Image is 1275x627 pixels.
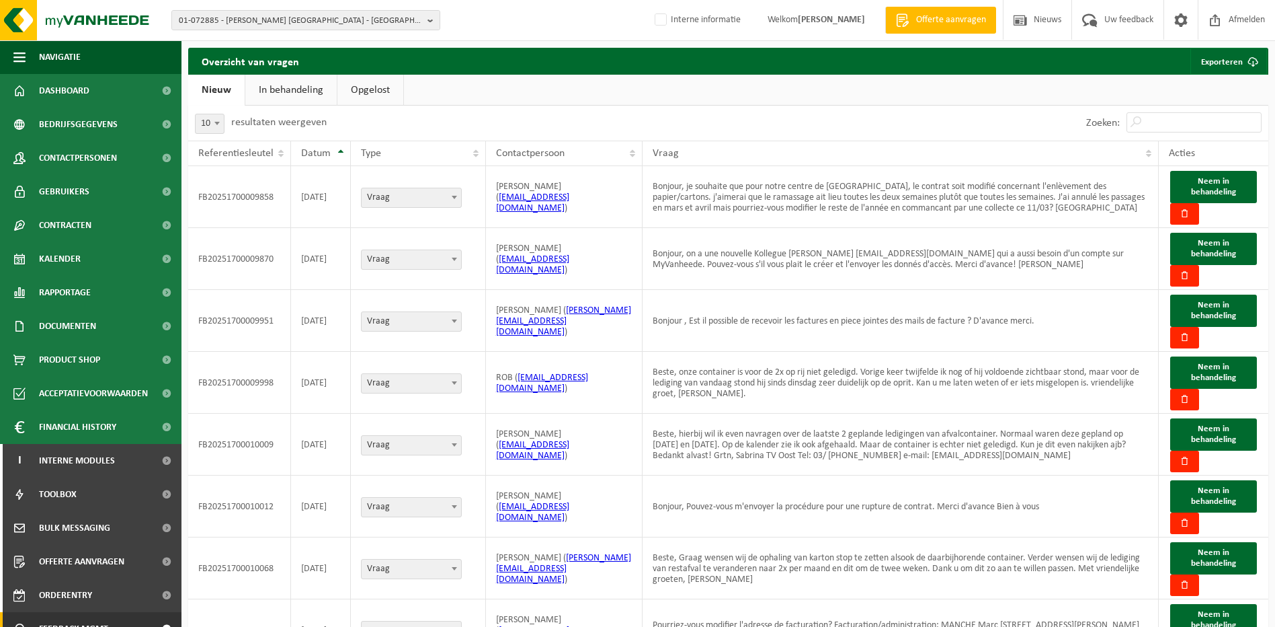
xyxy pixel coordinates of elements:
[913,13,989,27] span: Offerte aanvragen
[188,228,291,290] td: FB20251700009870
[496,192,569,213] a: [EMAIL_ADDRESS][DOMAIN_NAME]
[39,74,89,108] span: Dashboard
[643,352,1159,414] td: Beste, onze container is voor de 2x op rij niet geledigd. Vorige keer twijfelde ik nog of hij vol...
[361,373,462,394] span: Vraag
[643,414,1159,476] td: Beste, hierbij wil ik even navragen over de laatste 2 geplande ledigingen van afvalcontainer. Nor...
[291,476,351,538] td: [DATE]
[39,343,100,377] span: Product Shop
[798,15,865,25] strong: [PERSON_NAME]
[486,538,643,599] td: [PERSON_NAME] ( )
[361,188,462,208] span: Vraag
[195,114,224,134] span: 10
[231,117,327,128] label: resultaten weergeven
[361,497,462,517] span: Vraag
[486,290,643,352] td: [PERSON_NAME] ( )
[39,108,118,141] span: Bedrijfsgegevens
[361,250,462,270] span: Vraag
[188,75,245,106] a: Nieuw
[643,538,1159,599] td: Beste, Graag wensen wij de ophaling van karton stop te zetten alsook de daarbijhorende container....
[361,559,462,579] span: Vraag
[179,11,422,31] span: 01-072885 - [PERSON_NAME] [GEOGRAPHIC_DATA] - [GEOGRAPHIC_DATA]
[1191,301,1236,320] span: Neem in behandeling
[643,166,1159,228] td: Bonjour, je souhaite que pour notre centre de [GEOGRAPHIC_DATA], le contrat soit modifié concerna...
[496,305,631,337] a: [PERSON_NAME][EMAIL_ADDRESS][DOMAIN_NAME]
[1170,480,1257,513] button: Neem in behandeling
[1170,295,1257,327] button: Neem in behandeling
[496,373,588,394] a: [EMAIL_ADDRESS][DOMAIN_NAME]
[1191,239,1236,258] span: Neem in behandeling
[196,114,224,133] span: 10
[39,478,77,511] span: Toolbox
[1170,233,1257,265] button: Neem in behandeling
[1191,548,1236,568] span: Neem in behandeling
[337,75,403,106] a: Opgelost
[291,228,351,290] td: [DATE]
[486,166,643,228] td: [PERSON_NAME] ( )
[188,352,291,414] td: FB20251700009998
[496,502,569,523] a: [EMAIL_ADDRESS][DOMAIN_NAME]
[301,148,331,159] span: Datum
[1170,418,1257,451] button: Neem in behandeling
[643,228,1159,290] td: Bonjour, on a une nouvelle Kollegue [PERSON_NAME] [EMAIL_ADDRESS][DOMAIN_NAME] qui a aussi besoin...
[643,290,1159,352] td: Bonjour , Est il possible de recevoir les factures en piece jointes des mails de facture ? D'avan...
[361,435,462,455] span: Vraag
[39,377,148,410] span: Acceptatievoorwaarden
[1190,48,1267,75] a: Exporteren
[653,148,679,159] span: Vraag
[291,166,351,228] td: [DATE]
[361,148,381,159] span: Type
[1086,118,1120,128] label: Zoeken:
[486,352,643,414] td: ROB ( )
[362,436,461,455] span: Vraag
[39,175,89,209] span: Gebruikers
[496,553,631,585] a: [PERSON_NAME][EMAIL_ADDRESS][DOMAIN_NAME]
[643,476,1159,538] td: Bonjour, Pouvez-vous m'envoyer la procédure pour une rupture de contrat. Merci d'avance Bien à vous
[1169,148,1195,159] span: Acties
[188,48,313,75] h2: Overzicht van vragen
[362,374,461,393] span: Vraag
[362,312,461,331] span: Vraag
[291,414,351,476] td: [DATE]
[171,10,440,30] button: 01-072885 - [PERSON_NAME] [GEOGRAPHIC_DATA] - [GEOGRAPHIC_DATA]
[39,444,115,478] span: Interne modules
[1191,425,1236,444] span: Neem in behandeling
[1170,171,1257,203] button: Neem in behandeling
[1191,486,1236,506] span: Neem in behandeling
[1191,363,1236,382] span: Neem in behandeling
[362,498,461,517] span: Vraag
[291,538,351,599] td: [DATE]
[39,545,124,579] span: Offerte aanvragen
[486,476,643,538] td: [PERSON_NAME] ( )
[188,476,291,538] td: FB20251700010012
[39,410,116,444] span: Financial History
[39,579,152,612] span: Orderentry Goedkeuring
[496,254,569,275] a: [EMAIL_ADDRESS][DOMAIN_NAME]
[39,242,81,276] span: Kalender
[291,352,351,414] td: [DATE]
[39,276,91,309] span: Rapportage
[198,148,274,159] span: Referentiesleutel
[188,290,291,352] td: FB20251700009951
[39,40,81,74] span: Navigatie
[188,538,291,599] td: FB20251700010068
[39,209,91,242] span: Contracten
[486,414,643,476] td: [PERSON_NAME] ( )
[188,166,291,228] td: FB20251700009858
[496,148,565,159] span: Contactpersoon
[188,414,291,476] td: FB20251700010009
[496,440,569,461] a: [EMAIL_ADDRESS][DOMAIN_NAME]
[486,228,643,290] td: [PERSON_NAME] ( )
[1170,357,1257,389] button: Neem in behandeling
[362,188,461,207] span: Vraag
[1170,542,1257,575] button: Neem in behandeling
[245,75,337,106] a: In behandeling
[13,444,26,478] span: I
[291,290,351,352] td: [DATE]
[1191,177,1236,196] span: Neem in behandeling
[361,311,462,332] span: Vraag
[39,141,117,175] span: Contactpersonen
[885,7,996,34] a: Offerte aanvragen
[39,511,110,545] span: Bulk Messaging
[652,10,741,30] label: Interne informatie
[39,309,96,343] span: Documenten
